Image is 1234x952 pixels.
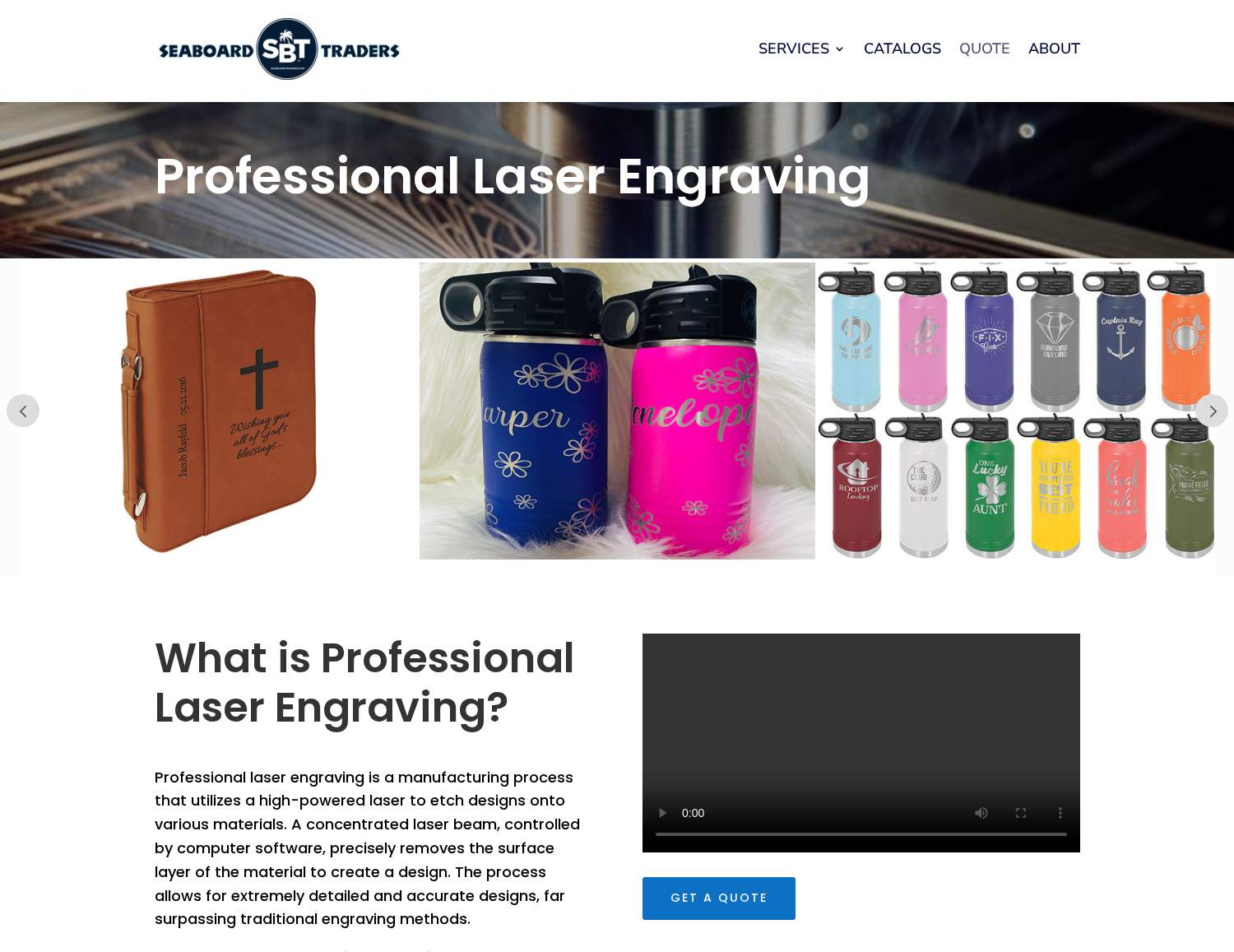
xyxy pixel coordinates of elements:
button: Prev [1195,394,1228,427]
p: Professional laser engraving is a manufacturing process that utilizes a high-powered laser to etc... [155,766,592,947]
button: Prev [7,394,39,427]
img: laser engraved water bottle examples [420,262,815,560]
img: more laser engraved water bottle examples [819,262,1214,560]
a: Services [758,17,846,80]
a: About [1028,17,1080,80]
a: Catalogs [864,17,941,80]
img: laser engraved Bible example [21,262,416,560]
a: Get a Quote [643,877,796,920]
h1: Professional Laser Engraving [155,151,1080,209]
h2: What is Professional Laser Engraving? [155,634,592,741]
a: Quote [959,17,1010,80]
